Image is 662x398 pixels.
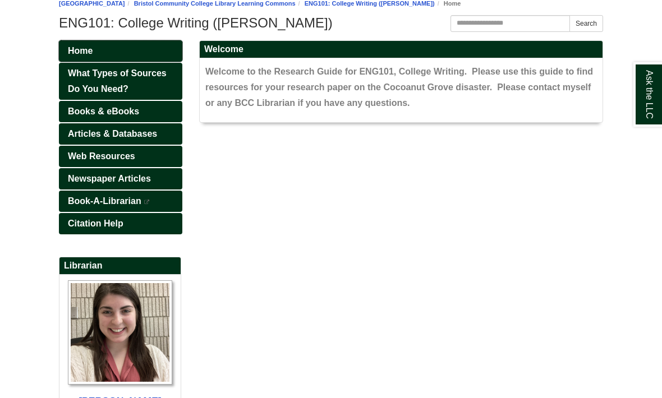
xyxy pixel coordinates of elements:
[59,101,182,122] a: Books & eBooks
[569,15,603,32] button: Search
[59,123,182,145] a: Articles & Databases
[59,191,182,212] a: Book-A-Librarian
[68,107,139,116] span: Books & eBooks
[59,40,182,62] a: Home
[59,168,182,189] a: Newspaper Articles
[144,200,150,205] i: This link opens in a new window
[205,67,593,108] span: Welcome to the Research Guide for ENG101, College Writing. Please use this guide to find resource...
[68,174,151,183] span: Newspaper Articles
[68,151,135,161] span: Web Resources
[68,129,157,138] span: Articles & Databases
[59,15,603,31] h1: ENG101: College Writing ([PERSON_NAME])
[200,41,603,58] h2: Welcome
[59,213,182,234] a: Citation Help
[59,63,182,100] a: What Types of Sources Do You Need?
[68,280,172,385] img: Profile Photo
[68,46,93,55] span: Home
[59,257,181,275] h2: Librarian
[59,146,182,167] a: Web Resources
[68,68,167,94] span: What Types of Sources Do You Need?
[68,219,123,228] span: Citation Help
[68,196,141,206] span: Book-A-Librarian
